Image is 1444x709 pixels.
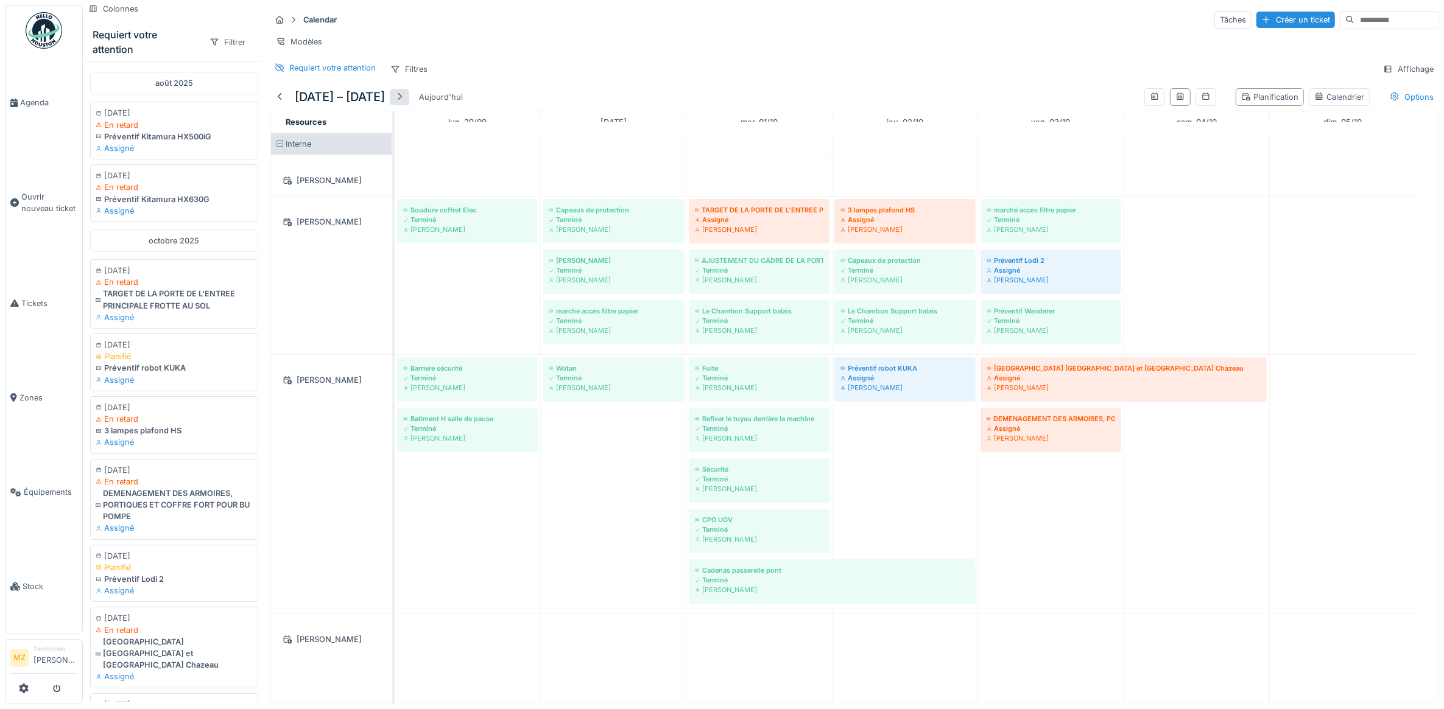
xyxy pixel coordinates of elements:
[90,72,258,94] div: août 2025
[695,383,823,393] div: [PERSON_NAME]
[5,351,82,445] a: Zones
[26,12,62,49] img: Badge_color-CXgf-gQk.svg
[403,383,532,393] div: [PERSON_NAME]
[840,306,970,316] div: Le Chambon Support balais
[987,215,1115,225] div: Terminé
[840,326,970,335] div: [PERSON_NAME]
[695,585,970,595] div: [PERSON_NAME]
[987,424,1115,433] div: Assigné
[20,97,77,108] span: Agenda
[695,225,823,234] div: [PERSON_NAME]
[96,402,253,413] div: [DATE]
[93,27,199,57] div: Requiert votre attention
[987,205,1115,215] div: marché accès filtre papier
[445,114,490,130] a: 29 septembre 2025
[549,205,678,215] div: Capeaux de protection
[278,173,384,188] div: [PERSON_NAME]
[695,474,823,484] div: Terminé
[695,424,823,433] div: Terminé
[403,363,532,373] div: Barriere sécurité
[738,114,781,130] a: 1 octobre 2025
[96,487,253,523] div: DEMENAGEMENT DES ARMOIRES, PORTIQUES ET COFFRE FORT POUR BU POMPE
[549,326,678,335] div: [PERSON_NAME]
[695,414,823,424] div: Refixer le tuyau derrière la machine
[840,225,970,234] div: [PERSON_NAME]
[1214,11,1252,29] div: Tâches
[987,373,1261,383] div: Assigné
[403,215,532,225] div: Terminé
[10,644,77,674] a: MZ Technicien[PERSON_NAME]
[96,107,253,119] div: [DATE]
[840,265,970,275] div: Terminé
[96,351,253,362] div: Planifié
[403,424,532,433] div: Terminé
[695,534,823,544] div: [PERSON_NAME]
[385,60,433,78] div: Filtres
[96,436,253,448] div: Assigné
[597,114,630,130] a: 30 septembre 2025
[695,265,823,275] div: Terminé
[96,624,253,636] div: En retard
[695,515,823,525] div: CPO UGV
[96,573,253,585] div: Préventif Lodi 2
[278,372,384,388] div: [PERSON_NAME]
[987,363,1261,373] div: [GEOGRAPHIC_DATA] [GEOGRAPHIC_DATA] et [GEOGRAPHIC_DATA] Chazeau
[96,476,253,487] div: En retard
[403,414,532,424] div: Batiment H salle de pause
[96,425,253,436] div: 3 lampes plafond HS
[840,256,970,265] div: Capeaux de protection
[695,205,823,215] div: TARGET DE LA PORTE DE L'ENTREE PRINCIPALE FROTTE AU SOL
[695,215,823,225] div: Assigné
[1314,91,1364,103] div: Calendrier
[33,644,77,654] div: Technicien
[278,214,384,229] div: [PERSON_NAME]
[1320,114,1365,130] a: 5 octobre 2025
[96,413,253,425] div: En retard
[840,275,970,285] div: [PERSON_NAME]
[96,181,253,193] div: En retard
[840,373,970,383] div: Assigné
[549,373,678,383] div: Terminé
[90,229,258,252] div: octobre 2025
[270,33,328,51] div: Modèles
[278,632,384,647] div: [PERSON_NAME]
[403,205,532,215] div: Soudure coffret Elec
[987,256,1115,265] div: Préventif Lodi 2
[840,316,970,326] div: Terminé
[289,62,376,74] div: Requiert votre attention
[5,256,82,351] a: Tickets
[549,225,678,234] div: [PERSON_NAME]
[840,215,970,225] div: Assigné
[96,276,253,288] div: En retard
[403,373,532,383] div: Terminé
[549,306,678,316] div: marché accès filtre papier
[1174,114,1220,130] a: 4 octobre 2025
[33,644,77,671] li: [PERSON_NAME]
[987,316,1115,326] div: Terminé
[403,433,532,443] div: [PERSON_NAME]
[96,288,253,311] div: TARGET DE LA PORTE DE L'ENTREE PRINCIPALE FROTTE AU SOL
[96,170,253,181] div: [DATE]
[987,225,1115,234] div: [PERSON_NAME]
[695,316,823,326] div: Terminé
[549,383,678,393] div: [PERSON_NAME]
[96,119,253,131] div: En retard
[96,562,253,573] div: Planifié
[96,142,253,154] div: Assigné
[96,265,253,276] div: [DATE]
[549,215,678,225] div: Terminé
[96,636,253,671] div: [GEOGRAPHIC_DATA] [GEOGRAPHIC_DATA] et [GEOGRAPHIC_DATA] Chazeau
[21,298,77,309] span: Tickets
[204,33,251,51] div: Filtrer
[987,275,1115,285] div: [PERSON_NAME]
[695,306,823,316] div: Le Chambon Support balais
[1378,60,1439,78] div: Affichage
[96,550,253,562] div: [DATE]
[96,464,253,476] div: [DATE]
[10,649,29,667] li: MZ
[1241,91,1298,103] div: Planification
[403,225,532,234] div: [PERSON_NAME]
[695,464,823,474] div: Sécurité
[695,433,823,443] div: [PERSON_NAME]
[1256,12,1335,28] div: Créer un ticket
